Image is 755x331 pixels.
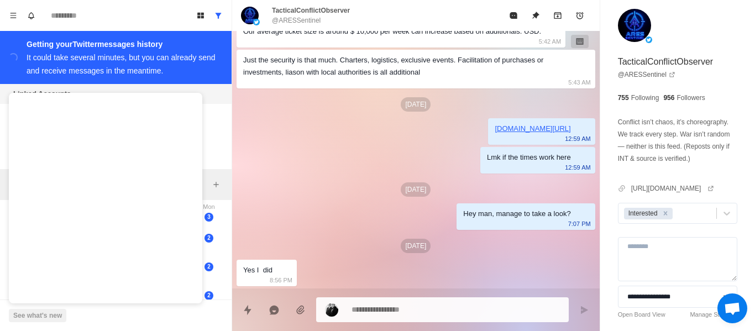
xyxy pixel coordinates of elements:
p: 7:07 PM [568,218,591,230]
p: 5:42 AM [539,35,561,48]
p: Conflict isn’t chaos, it’s choreography. We track every step. War isn’t random — neither is this ... [618,116,737,165]
button: Menu [4,7,22,24]
div: Yes I did [243,264,272,276]
button: Send message [573,299,595,321]
img: picture [618,9,651,42]
p: TacticalConflictObserver [272,6,350,15]
span: 2 [205,234,213,243]
div: Just the security is that much. Charters, logistics, exclusive events. Facilitation of purchases ... [243,54,571,78]
button: Mark as read [502,4,525,27]
div: Remove Interested [659,208,672,219]
img: picture [253,19,260,25]
p: @ARESSentinel [272,15,321,25]
div: Lmk if the times work here [487,151,571,164]
button: Notifications [22,7,40,24]
div: Getting your Twitter messages history [27,38,218,51]
p: 12:59 AM [565,133,590,145]
button: Archive [547,4,569,27]
span: 2 [205,291,213,300]
p: TacticalConflictObserver [618,55,714,69]
button: Add media [290,299,312,321]
img: picture [241,7,259,24]
div: Our average ticket size is around $ 10,000 per week can increase based on additionals. USD. [243,25,541,38]
span: 3 [205,213,213,222]
p: 956 [663,93,674,103]
button: Quick replies [237,299,259,321]
button: Add reminder [569,4,591,27]
p: Mon [195,202,223,212]
a: @ARESSentinel [618,70,675,80]
p: [DATE] [401,97,431,112]
div: Open chat [717,293,747,323]
button: See what's new [9,309,66,322]
a: Manage Statuses [690,310,737,319]
div: Hey man, manage to take a look? [463,208,570,220]
img: picture [325,303,338,317]
p: Followers [677,93,705,103]
button: Board View [192,7,209,24]
p: 755 [618,93,629,103]
button: Reply with AI [263,299,285,321]
div: It could take several minutes, but you can already send and receive messages in the meantime. [27,53,216,75]
p: Following [631,93,659,103]
p: 12:59 AM [565,161,590,174]
img: picture [646,36,652,43]
p: 8:56 PM [270,274,292,286]
a: [DOMAIN_NAME][URL] [495,124,570,133]
a: Open Board View [618,310,665,319]
p: [DATE] [401,182,431,197]
p: 5:43 AM [568,76,590,88]
button: Unpin [525,4,547,27]
span: 2 [205,262,213,271]
button: Show all conversations [209,7,227,24]
a: [URL][DOMAIN_NAME] [631,183,715,193]
div: Interested [625,208,659,219]
p: Linked Accounts [13,88,71,99]
p: [DATE] [401,239,431,253]
button: Add filters [209,178,223,191]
